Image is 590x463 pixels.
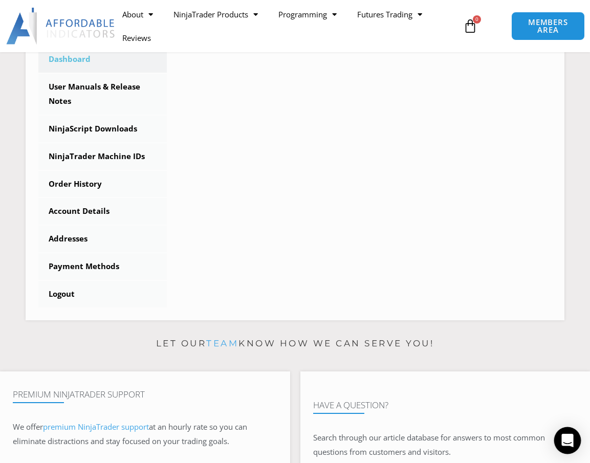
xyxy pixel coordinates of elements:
[38,281,167,307] a: Logout
[6,8,116,45] img: LogoAI | Affordable Indicators – NinjaTrader
[38,116,167,142] a: NinjaScript Downloads
[38,46,167,73] a: Dashboard
[13,422,43,432] span: We offer
[268,3,347,26] a: Programming
[38,143,167,170] a: NinjaTrader Machine IDs
[112,3,460,50] nav: Menu
[38,226,167,252] a: Addresses
[13,389,277,400] h4: Premium NinjaTrader Support
[38,46,167,307] nav: Account pages
[163,3,268,26] a: NinjaTrader Products
[554,427,581,454] div: Open Intercom Messenger
[43,422,149,432] a: premium NinjaTrader support
[206,338,238,348] a: team
[38,198,167,225] a: Account Details
[38,171,167,197] a: Order History
[112,3,163,26] a: About
[313,431,578,459] p: Search through our article database for answers to most common questions from customers and visit...
[313,400,578,410] h4: Have A Question?
[112,26,161,50] a: Reviews
[347,3,432,26] a: Futures Trading
[448,11,493,41] a: 0
[38,74,167,115] a: User Manuals & Release Notes
[473,15,481,24] span: 0
[511,12,585,40] a: MEMBERS AREA
[522,18,574,34] span: MEMBERS AREA
[38,253,167,280] a: Payment Methods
